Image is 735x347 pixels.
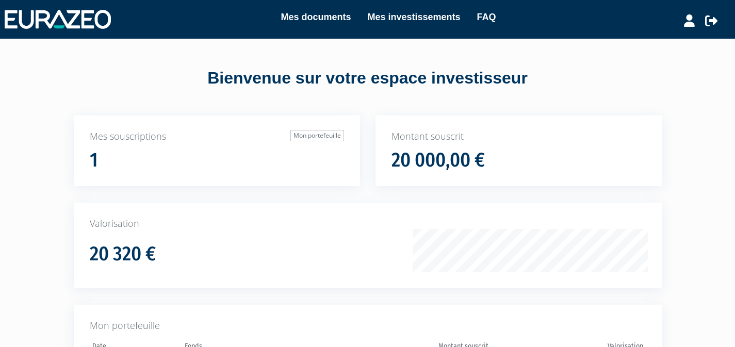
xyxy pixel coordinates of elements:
h1: 20 320 € [90,243,156,265]
p: Mes souscriptions [90,130,344,143]
img: 1732889491-logotype_eurazeo_blanc_rvb.png [5,10,111,28]
div: Bienvenue sur votre espace investisseur [51,67,685,90]
p: Valorisation [90,217,646,230]
a: Mon portefeuille [290,130,344,141]
a: Mes investissements [367,10,460,24]
h1: 1 [90,150,98,171]
p: Mon portefeuille [90,319,646,333]
p: Montant souscrit [391,130,646,143]
a: FAQ [477,10,496,24]
a: Mes documents [281,10,351,24]
h1: 20 000,00 € [391,150,485,171]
